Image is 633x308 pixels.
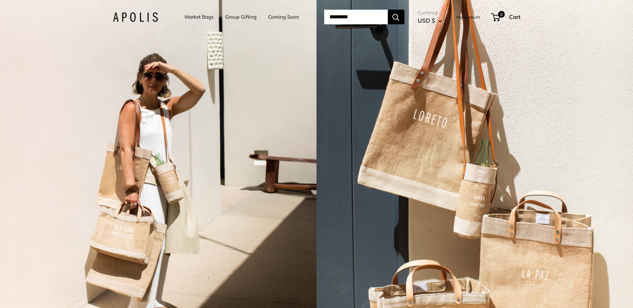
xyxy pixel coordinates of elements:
[492,12,520,22] a: 0 Cart
[498,11,504,18] span: 0
[113,12,158,22] img: Apolis
[456,13,480,21] a: My Account
[418,8,442,17] span: Currency
[418,17,435,24] span: USD $
[268,12,299,22] a: Coming Soon
[225,12,257,22] a: Group Gifting
[418,15,442,26] button: USD $
[324,10,388,24] input: Search...
[185,12,214,22] a: Market Bags
[509,13,520,20] span: Cart
[388,10,404,24] button: Search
